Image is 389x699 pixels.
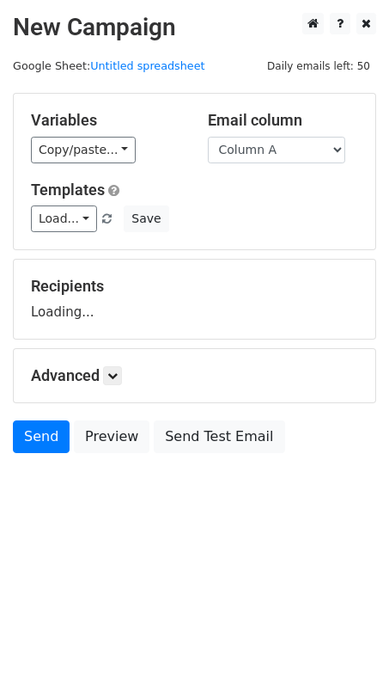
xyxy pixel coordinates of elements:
[31,277,358,296] h5: Recipients
[154,420,284,453] a: Send Test Email
[13,13,376,42] h2: New Campaign
[208,111,359,130] h5: Email column
[261,57,376,76] span: Daily emails left: 50
[13,420,70,453] a: Send
[74,420,149,453] a: Preview
[31,111,182,130] h5: Variables
[31,205,97,232] a: Load...
[31,181,105,199] a: Templates
[124,205,168,232] button: Save
[31,137,136,163] a: Copy/paste...
[90,59,204,72] a: Untitled spreadsheet
[31,366,358,385] h5: Advanced
[31,277,358,322] div: Loading...
[261,59,376,72] a: Daily emails left: 50
[13,59,205,72] small: Google Sheet:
